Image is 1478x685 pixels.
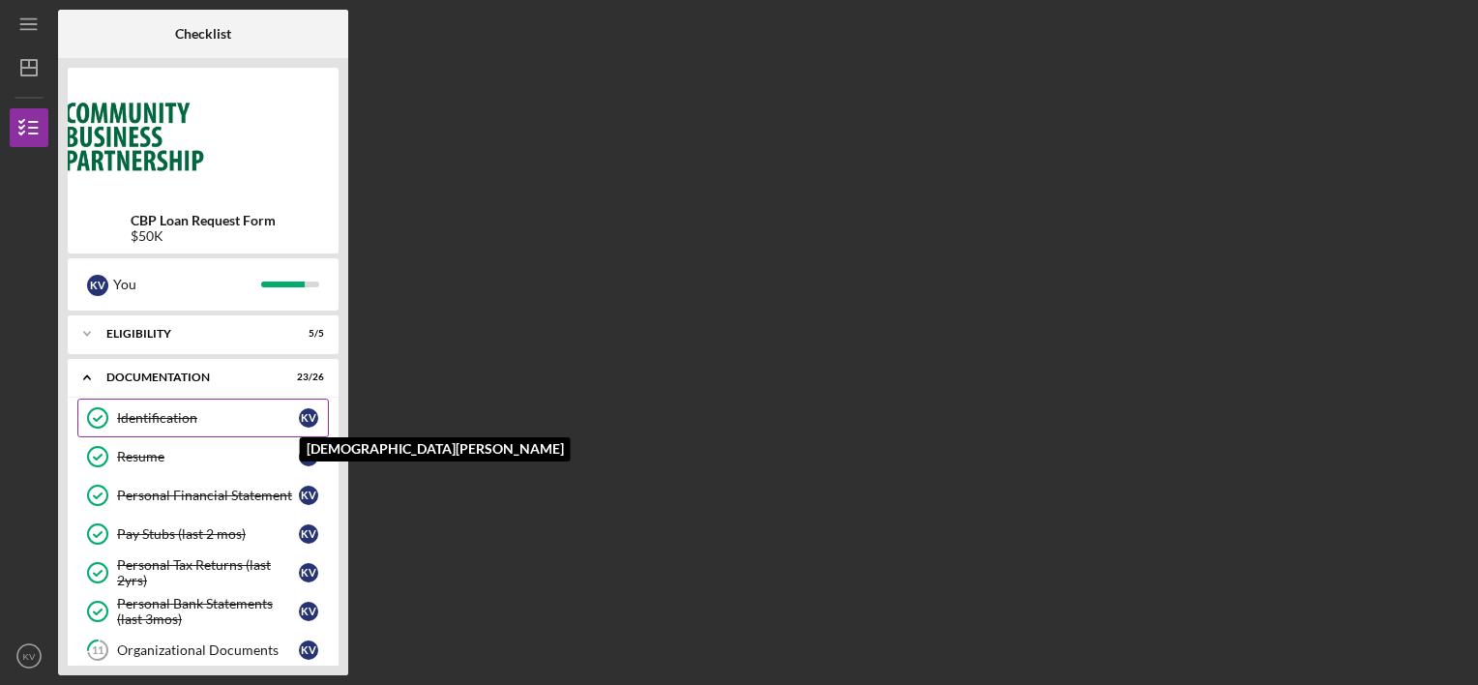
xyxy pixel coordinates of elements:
div: Identification [117,410,299,426]
div: Personal Tax Returns (last 2yrs) [117,557,299,588]
div: K V [299,486,318,505]
div: K V [299,640,318,660]
div: Resume [117,449,299,464]
div: Eligibility [106,328,276,340]
a: Personal Financial StatementKV [77,476,329,515]
img: Product logo [68,77,339,194]
a: 11Organizational DocumentsKV [77,631,329,670]
div: You [113,268,261,301]
div: Organizational Documents [117,642,299,658]
a: ResumeKV [77,437,329,476]
div: $50K [131,228,276,244]
b: CBP Loan Request Form [131,213,276,228]
div: Personal Financial Statement [117,488,299,503]
a: Pay Stubs (last 2 mos)KV [77,515,329,553]
b: Checklist [175,26,231,42]
div: Pay Stubs (last 2 mos) [117,526,299,542]
a: IdentificationKV[DEMOGRAPHIC_DATA][PERSON_NAME] [77,399,329,437]
div: K V [299,447,318,466]
div: Documentation [106,372,276,383]
div: K V [299,602,318,621]
button: KV [10,637,48,675]
div: K V [299,408,318,428]
tspan: 11 [92,644,103,657]
div: K V [299,563,318,582]
a: Personal Bank Statements (last 3mos)KV [77,592,329,631]
div: 23 / 26 [289,372,324,383]
div: 5 / 5 [289,328,324,340]
a: Personal Tax Returns (last 2yrs)KV [77,553,329,592]
div: K V [299,524,318,544]
text: KV [23,651,36,662]
div: K V [87,275,108,296]
div: Personal Bank Statements (last 3mos) [117,596,299,627]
